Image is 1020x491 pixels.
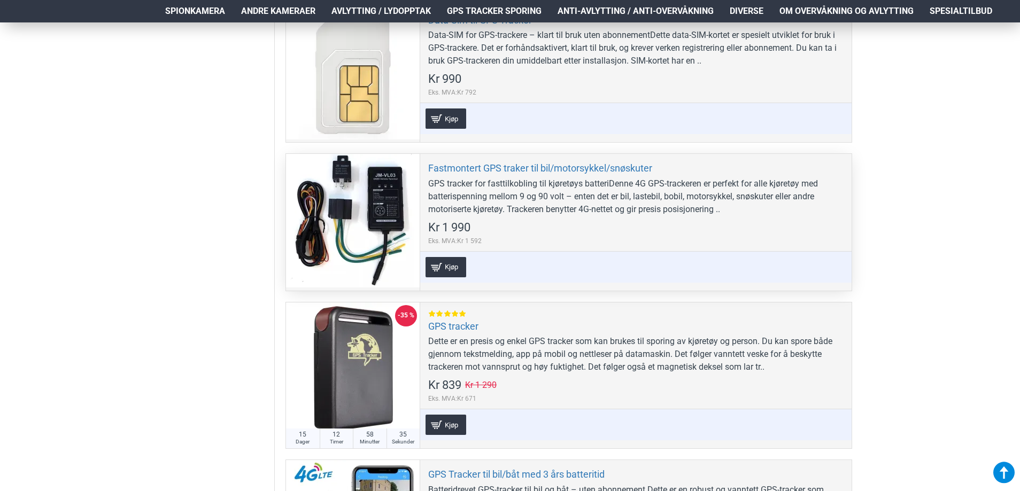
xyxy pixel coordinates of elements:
span: Eks. MVA:Kr 1 592 [428,236,482,246]
img: logo_orange.svg [17,17,26,26]
div: v 4.0.25 [30,17,52,26]
span: GPS Tracker Sporing [447,5,542,18]
img: website_grey.svg [17,28,26,36]
span: Anti-avlytting / Anti-overvåkning [558,5,714,18]
a: GPS tracker [428,320,478,332]
a: Fastmontert GPS traker til bil/motorsykkel/snøskuter [428,162,652,174]
span: Spionkamera [165,5,225,18]
a: GPS tracker GPS tracker [286,302,420,436]
div: Keywords by Traffic [118,63,180,70]
span: Diverse [730,5,763,18]
span: Andre kameraer [241,5,315,18]
div: Dette er en presis og enkel GPS tracker som kan brukes til sporing av kjøretøy og person. Du kan ... [428,335,844,373]
span: Om overvåkning og avlytting [779,5,914,18]
span: Kr 839 [428,379,461,391]
div: Domain: [DOMAIN_NAME] [28,28,118,36]
span: Kjøp [442,115,461,122]
span: Kjøp [442,422,461,428]
span: Spesialtilbud [930,5,992,18]
a: Fastmontert GPS traker til bil/motorsykkel/snøskuter Fastmontert GPS traker til bil/motorsykkel/s... [286,154,420,287]
div: Data-SIM for GPS-trackere – klart til bruk uten abonnementDette data-SIM-kortet er spesielt utvik... [428,29,844,67]
span: Kjøp [442,263,461,270]
img: tab_keywords_by_traffic_grey.svg [106,62,115,71]
div: Domain Overview [41,63,96,70]
a: GPS Tracker til bil/båt med 3 års batteritid [428,468,605,480]
div: GPS tracker for fasttilkobling til kjøretøys batteriDenne 4G GPS-trackeren er perfekt for alle kj... [428,177,844,216]
span: Eks. MVA:Kr 671 [428,394,497,403]
span: Kr 990 [428,73,461,85]
span: Eks. MVA:Kr 792 [428,88,476,97]
span: Kr 1 990 [428,222,470,233]
a: Data-Sim til GPS Tracker [286,6,420,139]
span: Kr 1 290 [465,381,497,389]
img: tab_domain_overview_orange.svg [29,62,37,71]
span: Avlytting / Lydopptak [331,5,431,18]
